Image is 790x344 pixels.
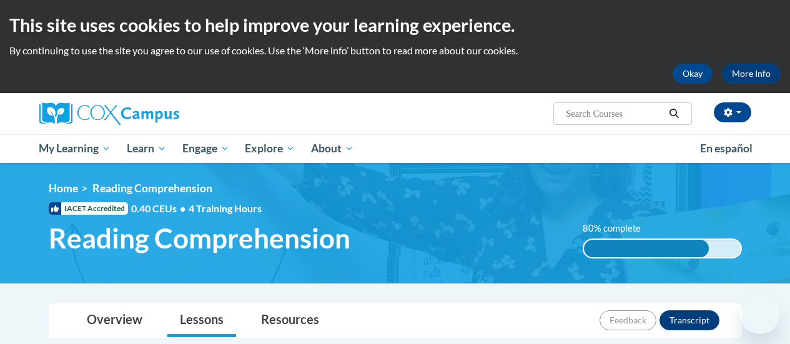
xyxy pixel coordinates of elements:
a: Lessons [167,304,236,337]
span: • [180,202,185,214]
a: Learn [119,134,174,163]
div: Main menu [30,134,761,163]
button: Okay [673,64,713,84]
input: Search Courses [565,106,664,121]
span: Explore [245,141,295,156]
a: Home [49,182,78,195]
span: Reading Comprehension [49,222,350,255]
span: About [311,141,353,156]
button: Account Settings [714,102,751,122]
label: 80% complete [583,222,654,235]
a: More Info [722,64,781,84]
span: Engage [182,141,229,156]
span: 4 Training Hours [189,202,262,214]
button: Transcript [659,310,719,330]
h2: This site uses cookies to help improve your learning experience. [9,12,781,37]
a: En español [692,135,761,162]
span: My Learning [39,141,111,156]
a: Cox Campus [39,102,264,125]
a: My Learning [31,134,119,163]
p: By continuing to use the site you agree to our use of cookies. Use the ‘More info’ button to read... [9,44,781,57]
span: En español [700,142,753,155]
span: Learn [127,141,166,156]
span: Reading Comprehension [92,182,212,195]
a: About [303,134,362,163]
a: Overview [74,304,155,337]
div: 80% complete [584,240,709,257]
span: 0.40 CEUs [131,202,189,215]
button: Feedback [600,310,656,330]
span: IACET Accredited [49,202,128,215]
a: Engage [174,134,237,163]
a: Resources [249,304,332,337]
button: Search [664,106,683,121]
iframe: Button to launch messaging window [740,294,780,334]
a: Explore [237,134,303,163]
img: Cox Campus [39,102,179,125]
